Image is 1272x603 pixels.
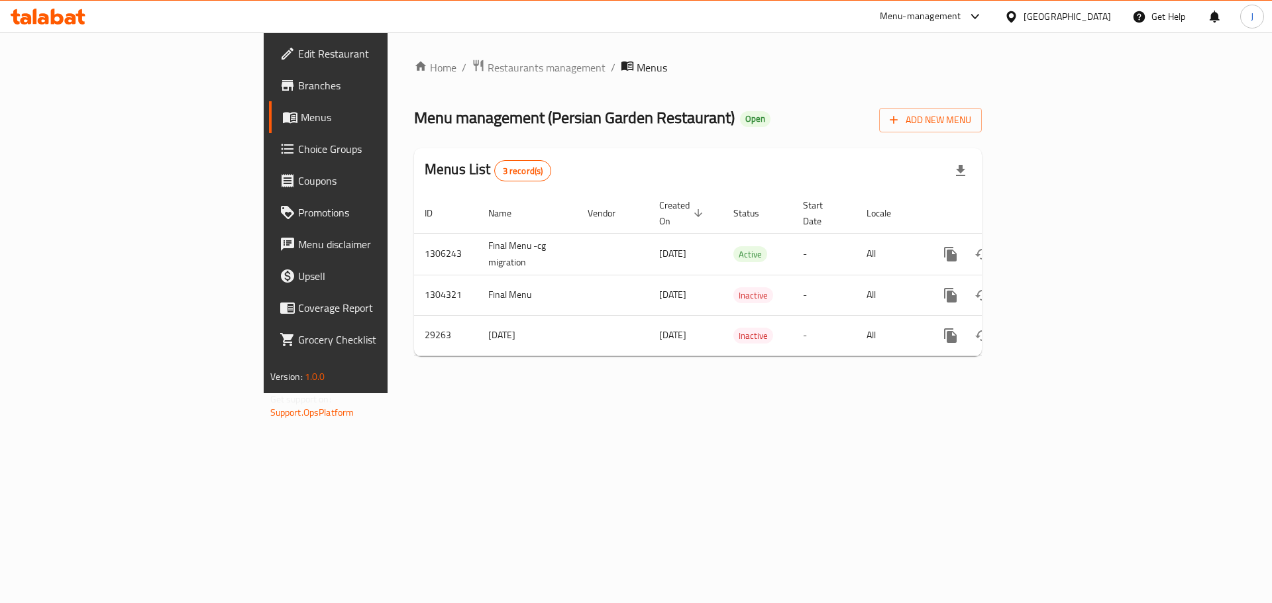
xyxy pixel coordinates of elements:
span: Restaurants management [488,60,606,75]
th: Actions [924,193,1073,234]
button: Change Status [967,279,998,311]
span: Menus [301,109,466,125]
span: [DATE] [659,286,686,303]
button: more [935,238,967,270]
span: Promotions [298,205,466,220]
h2: Menus List [425,160,551,181]
a: Promotions [269,197,476,228]
span: Open [740,113,770,124]
span: Coupons [298,173,466,189]
td: - [792,233,856,275]
span: ID [425,205,450,221]
a: Coupons [269,165,476,197]
td: Final Menu [478,275,577,315]
div: [GEOGRAPHIC_DATA] [1024,9,1111,24]
a: Choice Groups [269,133,476,165]
a: Coverage Report [269,292,476,324]
span: 1.0.0 [305,368,325,385]
span: Add New Menu [890,112,971,128]
a: Branches [269,70,476,101]
span: Start Date [803,197,840,229]
button: Change Status [967,238,998,270]
div: Total records count [494,160,552,181]
span: Inactive [733,328,773,344]
td: - [792,315,856,355]
td: Final Menu -cg migration [478,233,577,275]
span: Inactive [733,288,773,303]
td: All [856,275,924,315]
span: Menu disclaimer [298,236,466,252]
td: [DATE] [478,315,577,355]
span: Upsell [298,268,466,284]
a: Grocery Checklist [269,324,476,355]
button: more [935,320,967,351]
span: Get support on: [270,391,331,408]
nav: breadcrumb [414,59,982,76]
a: Restaurants management [472,59,606,76]
span: Vendor [588,205,633,221]
span: Edit Restaurant [298,46,466,62]
div: Inactive [733,287,773,303]
li: / [611,60,615,75]
div: Active [733,246,767,262]
td: All [856,233,924,275]
span: Version: [270,368,303,385]
span: Branches [298,77,466,93]
td: - [792,275,856,315]
td: All [856,315,924,355]
span: Menus [637,60,667,75]
span: 3 record(s) [495,165,551,177]
button: Add New Menu [879,108,982,132]
span: J [1251,9,1253,24]
span: Choice Groups [298,141,466,157]
a: Edit Restaurant [269,38,476,70]
a: Menus [269,101,476,133]
span: Menu management ( Persian Garden Restaurant ) [414,103,735,132]
span: Coverage Report [298,300,466,316]
span: Locale [867,205,908,221]
button: Change Status [967,320,998,351]
a: Support.OpsPlatform [270,404,354,421]
span: [DATE] [659,245,686,262]
div: Export file [945,155,977,187]
span: [DATE] [659,326,686,344]
span: Status [733,205,776,221]
a: Menu disclaimer [269,228,476,260]
span: Created On [659,197,707,229]
button: more [935,279,967,311]
span: Name [488,205,529,221]
a: Upsell [269,260,476,292]
span: Active [733,247,767,262]
div: Menu-management [880,9,961,24]
div: Open [740,111,770,127]
table: enhanced table [414,193,1073,356]
span: Grocery Checklist [298,332,466,348]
